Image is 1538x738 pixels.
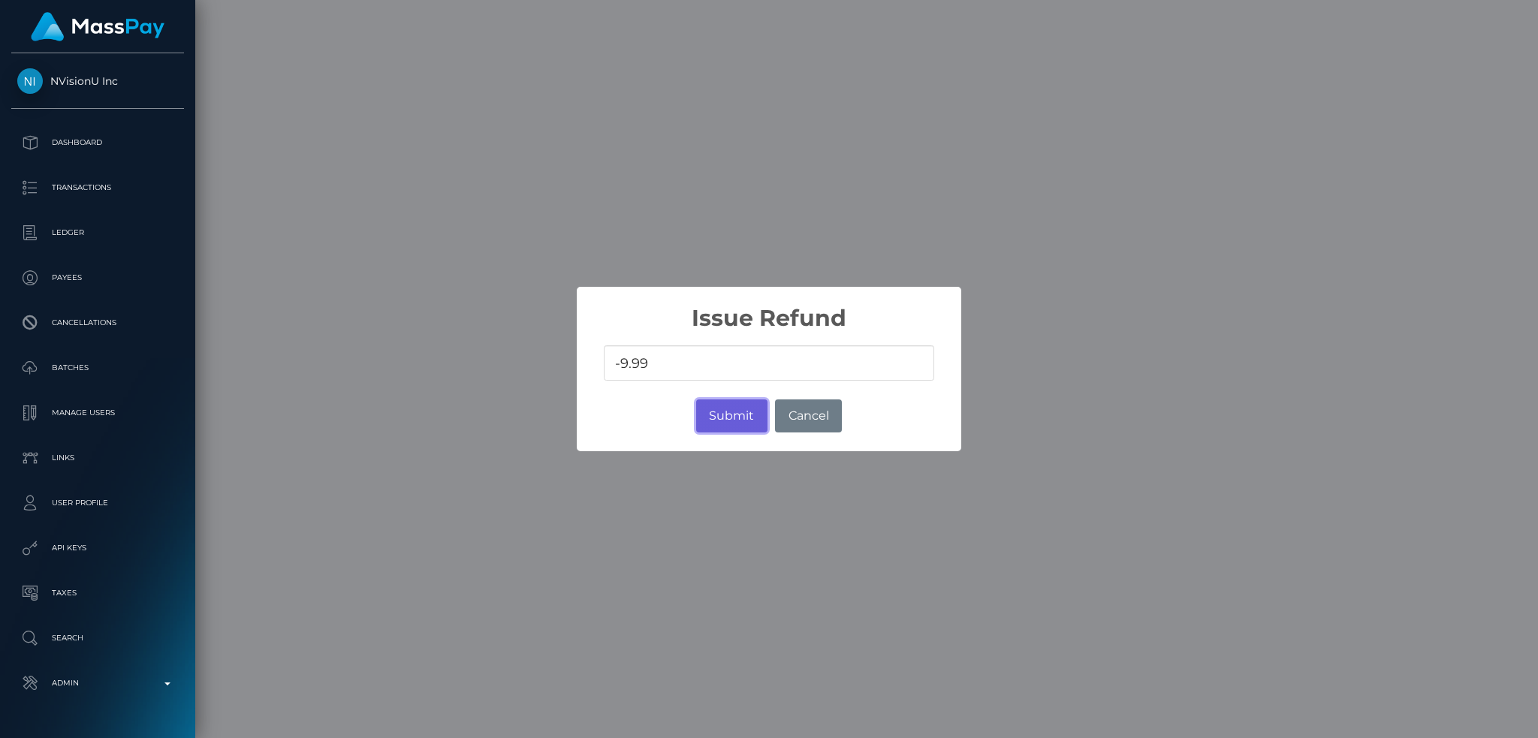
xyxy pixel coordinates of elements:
[775,399,842,432] button: Cancel
[696,399,767,432] button: Submit
[577,287,961,332] h2: Issue Refund
[31,12,164,41] img: MassPay Logo
[17,627,178,649] p: Search
[11,74,184,88] span: NVisionU Inc
[17,357,178,379] p: Batches
[17,131,178,154] p: Dashboard
[17,402,178,424] p: Manage Users
[17,537,178,559] p: API Keys
[17,582,178,604] p: Taxes
[17,447,178,469] p: Links
[17,221,178,244] p: Ledger
[17,312,178,334] p: Cancellations
[17,492,178,514] p: User Profile
[17,672,178,694] p: Admin
[17,267,178,289] p: Payees
[17,176,178,199] p: Transactions
[17,68,43,94] img: NVisionU Inc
